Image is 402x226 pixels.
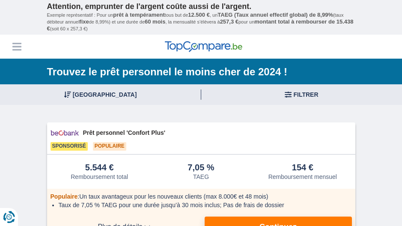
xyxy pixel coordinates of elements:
span: montant total à rembourser de 15.438 € [47,18,354,32]
span: Filtrer [293,92,318,98]
span: Populaire [93,142,126,151]
div: TAEG [193,173,209,180]
span: Prêt personnel 'Confort Plus' [83,128,352,137]
h1: Trouvez le prêt personnel le moins cher de 2024 ! [47,65,355,79]
span: 12.500 € [188,12,210,18]
div: 5.544 € [85,163,114,172]
span: 257,3 € [220,18,238,25]
span: 60 mois [145,18,165,25]
span: Sponsorisé [51,142,88,151]
p: Attention, emprunter de l'argent coûte aussi de l'argent. [47,2,355,12]
img: TopCompare [165,41,242,52]
span: TAEG (Taux annuel effectif global) de 8,99% [217,12,333,18]
p: Exemple représentatif : Pour un tous but de , un (taux débiteur annuel de 8,99%) et une durée de ... [47,12,355,33]
div: 154 € [292,163,313,172]
span: fixe [79,18,89,25]
li: Taux de 7,05 % TAEG pour une durée jusqu’à 30 mois inclus; Pas de frais de dossier [59,201,349,209]
div: Remboursement mensuel [268,173,337,180]
div: Remboursement total [71,173,128,180]
img: pret personnel Beobank [51,126,79,140]
button: Menu [10,40,23,53]
div: 7,05 % [188,163,214,172]
span: prêt à tempérament [113,12,165,18]
button: Filtrer [201,84,402,105]
span: Un taux avantageux pour les nouveaux clients (max 8.000€ et 48 mois) [79,193,268,200]
span: Populaire [51,193,78,200]
div: : [51,192,352,201]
